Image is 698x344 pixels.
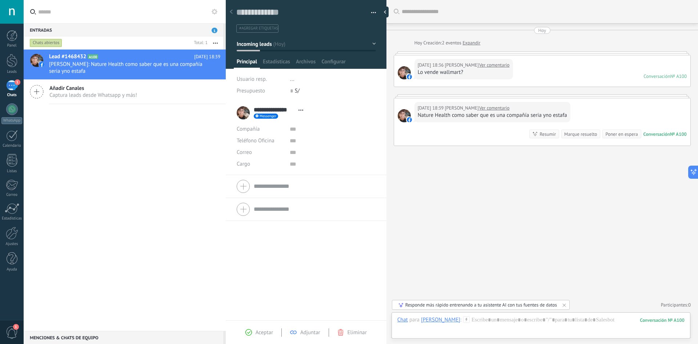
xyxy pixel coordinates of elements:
[643,73,670,79] div: Conversación
[321,58,345,69] span: Configurar
[539,131,556,138] div: Resumir
[605,131,638,138] div: Poner en espera
[237,158,284,170] div: Cargo
[237,76,267,83] span: Usuario resp.
[640,317,685,323] div: 100
[49,92,137,99] span: Captura leads desde Whatsapp y más!
[670,73,687,79] div: № A100
[237,74,285,85] div: Usuario resp.
[212,28,217,33] span: 1
[237,85,285,97] div: Presupuesto
[381,7,389,17] div: Ocultar
[49,85,137,92] span: Añadir Canales
[237,137,274,144] span: Teléfono Oficina
[414,39,424,47] div: Hoy
[239,26,278,31] span: #agregar etiquetas
[407,117,412,122] img: facebook-sm.svg
[237,135,274,147] button: Teléfono Oficina
[24,23,223,36] div: Entradas
[421,316,460,323] div: Martha Guerrero
[49,53,86,60] span: Lead #1468432
[88,54,98,59] span: A100
[1,169,23,174] div: Listas
[300,329,320,336] span: Adjuntar
[643,131,670,137] div: Conversación
[1,70,23,74] div: Leads
[295,87,300,94] span: S/
[688,302,691,308] span: 0
[418,69,510,76] div: Lo vende wallmart?
[479,62,510,69] a: Ver comentario
[24,50,226,79] a: Lead #1468432 A100 [DATE] 18:39 [PERSON_NAME]: Nature Health como saber que es una compañía seria...
[256,329,273,336] span: Aceptar
[460,316,461,324] span: :
[30,39,62,47] div: Chats abiertos
[442,39,461,47] span: 2 eventos
[24,331,223,344] div: Menciones & Chats de equipo
[194,53,220,60] span: [DATE] 18:39
[1,93,23,98] div: Chats
[237,123,284,135] div: Compañía
[398,109,411,122] span: Martha Guerrero
[479,104,510,112] a: Ver comentario
[418,104,445,112] div: [DATE] 18:39
[445,104,479,112] span: Martha Guerrero
[538,27,546,34] div: Hoy
[1,117,22,124] div: WhatsApp
[290,76,294,83] span: ...
[462,39,480,47] a: Expandir
[445,62,479,69] span: Martha Guerrero
[296,58,316,69] span: Archivos
[407,74,412,79] img: facebook-sm.svg
[661,302,691,308] a: Participantes:0
[1,143,23,148] div: Calendario
[398,66,411,79] span: Martha Guerrero
[13,324,19,330] span: 1
[260,114,276,118] span: Messenger
[1,267,23,272] div: Ayuda
[15,79,20,85] span: 1
[418,112,567,119] div: Nature Health como saber que es una compañía seria yno estafa
[1,43,23,48] div: Panel
[405,302,557,308] div: Responde más rápido entrenando a tu asistente AI con tus fuentes de datos
[1,216,23,221] div: Estadísticas
[49,61,206,75] span: [PERSON_NAME]: Nature Health como saber que es una compañía seria yno estafa
[1,193,23,197] div: Correo
[237,87,265,94] span: Presupuesto
[564,131,597,138] div: Marque resuelto
[237,147,252,158] button: Correo
[237,161,250,167] span: Cargo
[418,62,445,69] div: [DATE] 18:36
[414,39,481,47] div: Creación:
[1,242,23,246] div: Ajustes
[409,316,420,324] span: para
[191,39,208,47] div: Total: 1
[237,149,252,156] span: Correo
[237,58,257,69] span: Principal
[348,329,367,336] span: Eliminar
[39,62,44,67] img: facebook-sm.svg
[670,131,687,137] div: № A100
[263,58,290,69] span: Estadísticas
